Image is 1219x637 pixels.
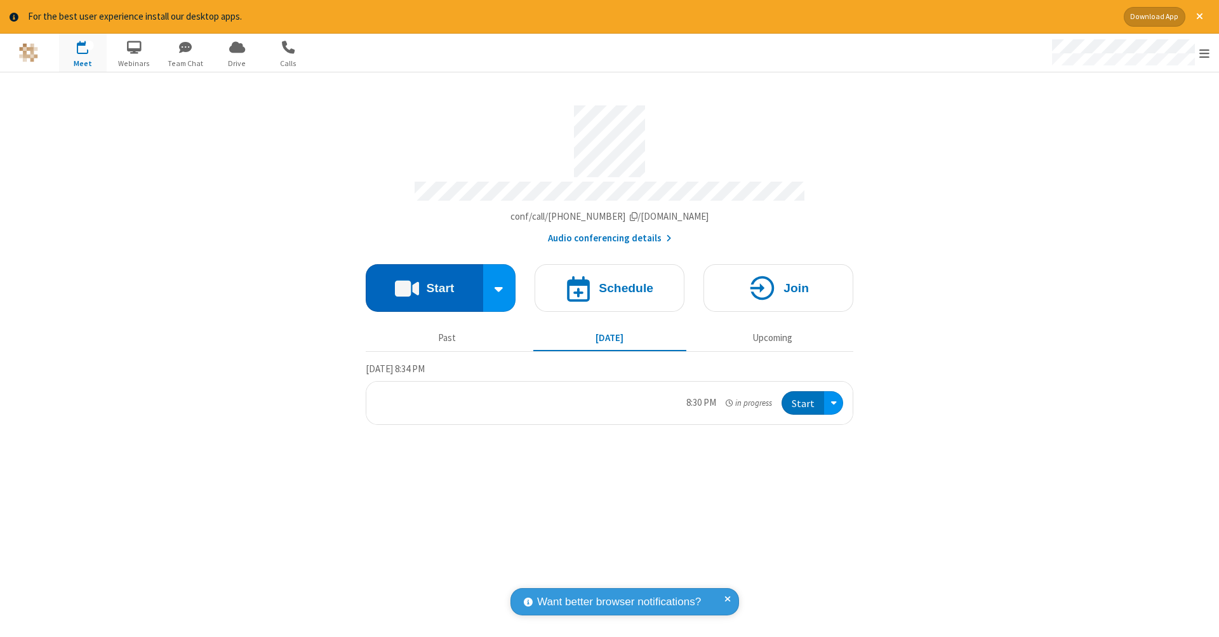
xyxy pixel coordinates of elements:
button: Start [366,264,483,312]
div: Start conference options [483,264,516,312]
button: Join [703,264,853,312]
span: Webinars [110,58,158,69]
span: Meet [59,58,107,69]
section: Account details [366,96,853,245]
button: Audio conferencing details [548,231,672,246]
button: Close alert [1190,7,1209,27]
button: Copy my meeting room linkCopy my meeting room link [510,210,709,224]
button: [DATE] [533,326,686,351]
button: Schedule [535,264,684,312]
div: For the best user experience install our desktop apps. [28,10,1114,24]
div: Open menu [1040,34,1219,72]
span: Want better browser notifications? [537,594,701,610]
span: Team Chat [162,58,210,69]
h4: Join [783,282,809,294]
button: Logo [4,34,52,72]
button: Download App [1124,7,1185,27]
h4: Schedule [599,282,653,294]
button: Past [371,326,524,351]
span: Copy my meeting room link [510,210,709,222]
h4: Start [426,282,454,294]
em: in progress [726,397,772,409]
div: Open menu [824,391,843,415]
img: QA Selenium DO NOT DELETE OR CHANGE [19,43,38,62]
button: Upcoming [696,326,849,351]
span: Drive [213,58,261,69]
div: 8:30 PM [686,396,716,410]
section: Today's Meetings [366,361,853,425]
button: Start [782,391,824,415]
div: 1 [86,41,94,50]
span: Calls [265,58,312,69]
span: [DATE] 8:34 PM [366,363,425,375]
